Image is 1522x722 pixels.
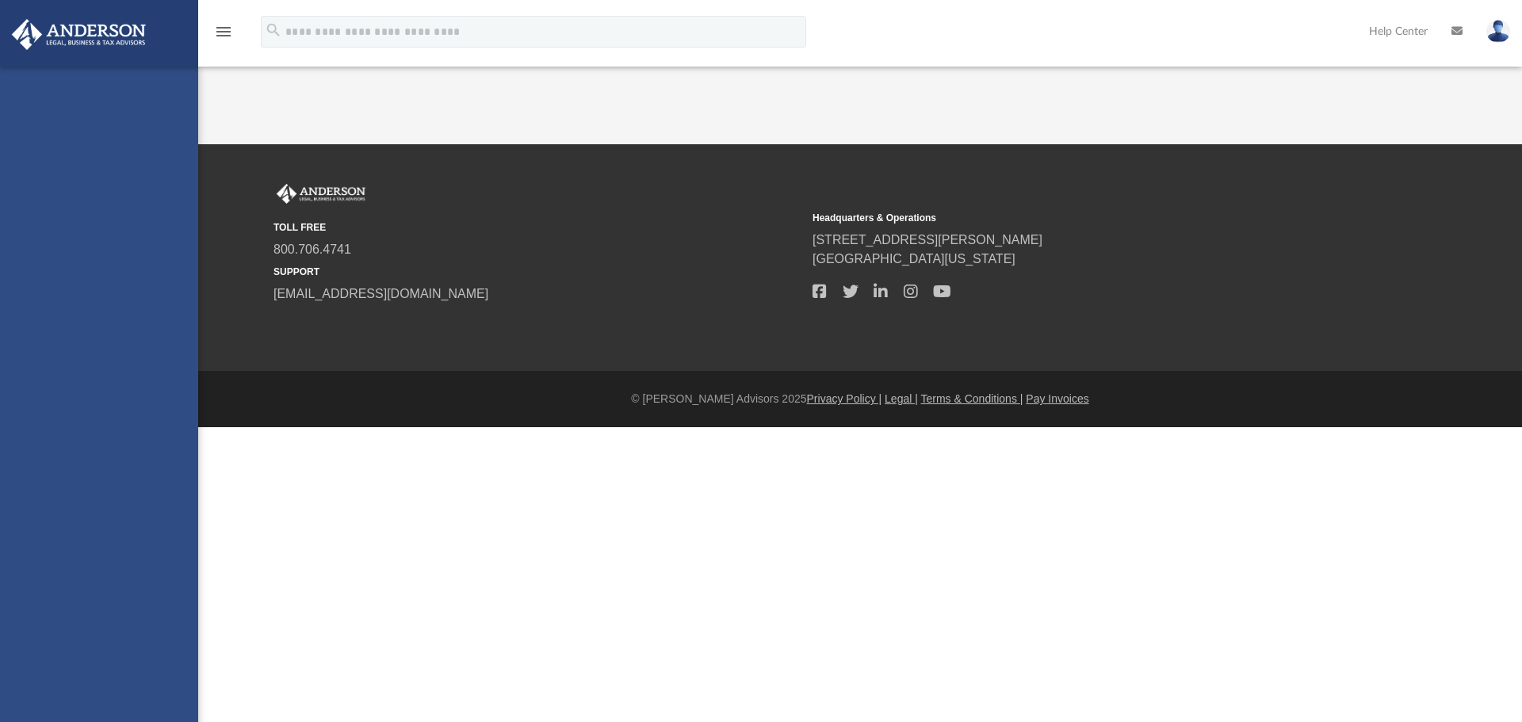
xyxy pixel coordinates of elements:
a: [STREET_ADDRESS][PERSON_NAME] [813,233,1042,246]
img: Anderson Advisors Platinum Portal [7,19,151,50]
a: menu [214,30,233,41]
a: Terms & Conditions | [921,392,1023,405]
a: Privacy Policy | [807,392,882,405]
img: User Pic [1486,20,1510,43]
small: SUPPORT [273,265,801,279]
a: Legal | [885,392,918,405]
a: [EMAIL_ADDRESS][DOMAIN_NAME] [273,287,488,300]
i: search [265,21,282,39]
small: TOLL FREE [273,220,801,235]
a: 800.706.4741 [273,243,351,256]
a: [GEOGRAPHIC_DATA][US_STATE] [813,252,1015,265]
div: © [PERSON_NAME] Advisors 2025 [198,391,1522,407]
small: Headquarters & Operations [813,211,1340,225]
img: Anderson Advisors Platinum Portal [273,184,369,204]
i: menu [214,22,233,41]
a: Pay Invoices [1026,392,1088,405]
